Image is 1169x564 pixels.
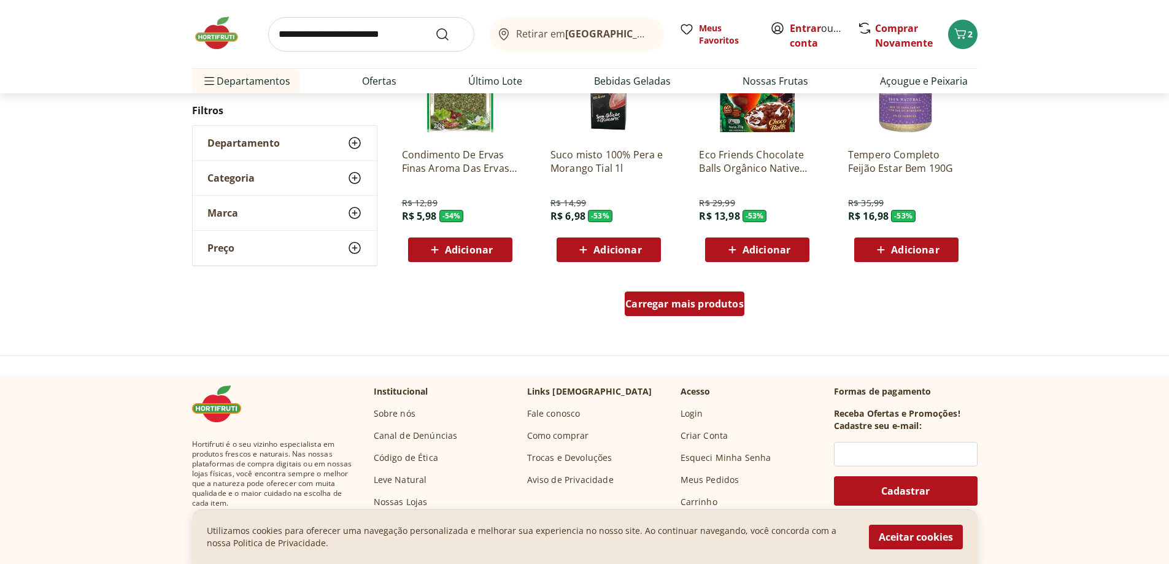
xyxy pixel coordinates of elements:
[207,137,280,149] span: Departamento
[193,231,377,265] button: Preço
[202,66,290,96] span: Departamentos
[834,476,978,506] button: Cadastrar
[489,17,665,52] button: Retirar em[GEOGRAPHIC_DATA]/[GEOGRAPHIC_DATA]
[588,210,612,222] span: - 53 %
[743,74,808,88] a: Nossas Frutas
[834,408,960,420] h3: Receba Ofertas e Promoções!
[743,245,790,255] span: Adicionar
[681,452,771,464] a: Esqueci Minha Senha
[193,161,377,195] button: Categoria
[374,496,428,508] a: Nossas Lojas
[848,197,884,209] span: R$ 35,99
[374,408,415,420] a: Sobre nós
[516,28,652,39] span: Retirar em
[402,148,519,175] a: Condimento De Ervas Finas Aroma Das Ervas 20G
[268,17,474,52] input: search
[402,197,438,209] span: R$ 12,89
[207,525,854,549] p: Utilizamos cookies para oferecer uma navegação personalizada e melhorar sua experiencia no nosso ...
[207,242,234,254] span: Preço
[192,15,253,52] img: Hortifruti
[625,299,744,309] span: Carregar mais produtos
[875,21,933,50] a: Comprar Novamente
[527,408,581,420] a: Fale conosco
[207,172,255,184] span: Categoria
[834,420,922,432] h3: Cadastre seu e-mail:
[202,66,217,96] button: Menu
[948,20,978,49] button: Carrinho
[374,385,428,398] p: Institucional
[968,28,973,40] span: 2
[869,525,963,549] button: Aceitar cookies
[681,474,739,486] a: Meus Pedidos
[527,430,589,442] a: Como comprar
[193,126,377,160] button: Departamento
[790,21,844,50] span: ou
[681,408,703,420] a: Login
[192,98,377,123] h2: Filtros
[625,292,744,321] a: Carregar mais produtos
[848,148,965,175] a: Tempero Completo Feijão Estar Bem 190G
[880,74,968,88] a: Açougue e Peixaria
[593,245,641,255] span: Adicionar
[743,210,767,222] span: - 53 %
[681,430,728,442] a: Criar Conta
[374,430,458,442] a: Canal de Denúncias
[468,74,522,88] a: Último Lote
[681,496,717,508] a: Carrinho
[679,22,755,47] a: Meus Favoritos
[881,486,930,496] span: Cadastrar
[550,148,667,175] a: Suco misto 100% Pera e Morango Tial 1l
[790,21,857,50] a: Criar conta
[527,452,612,464] a: Trocas e Devoluções
[848,209,889,223] span: R$ 16,98
[374,474,427,486] a: Leve Natural
[207,207,238,219] span: Marca
[854,238,959,262] button: Adicionar
[699,197,735,209] span: R$ 29,99
[192,385,253,422] img: Hortifruti
[699,148,816,175] a: Eco Friends Chocolate Balls Orgânico Native 270 G
[705,238,809,262] button: Adicionar
[435,27,465,42] button: Submit Search
[193,196,377,230] button: Marca
[891,245,939,255] span: Adicionar
[550,197,586,209] span: R$ 14,99
[408,238,512,262] button: Adicionar
[790,21,821,35] a: Entrar
[527,474,614,486] a: Aviso de Privacidade
[550,209,585,223] span: R$ 6,98
[699,209,739,223] span: R$ 13,98
[527,385,652,398] p: Links [DEMOGRAPHIC_DATA]
[192,439,354,508] span: Hortifruti é o seu vizinho especialista em produtos frescos e naturais. Nas nossas plataformas de...
[834,385,978,398] p: Formas de pagamento
[557,238,661,262] button: Adicionar
[374,452,438,464] a: Código de Ética
[402,209,437,223] span: R$ 5,98
[891,210,916,222] span: - 53 %
[594,74,671,88] a: Bebidas Geladas
[699,22,755,47] span: Meus Favoritos
[439,210,464,222] span: - 54 %
[362,74,396,88] a: Ofertas
[565,27,772,41] b: [GEOGRAPHIC_DATA]/[GEOGRAPHIC_DATA]
[681,385,711,398] p: Acesso
[445,245,493,255] span: Adicionar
